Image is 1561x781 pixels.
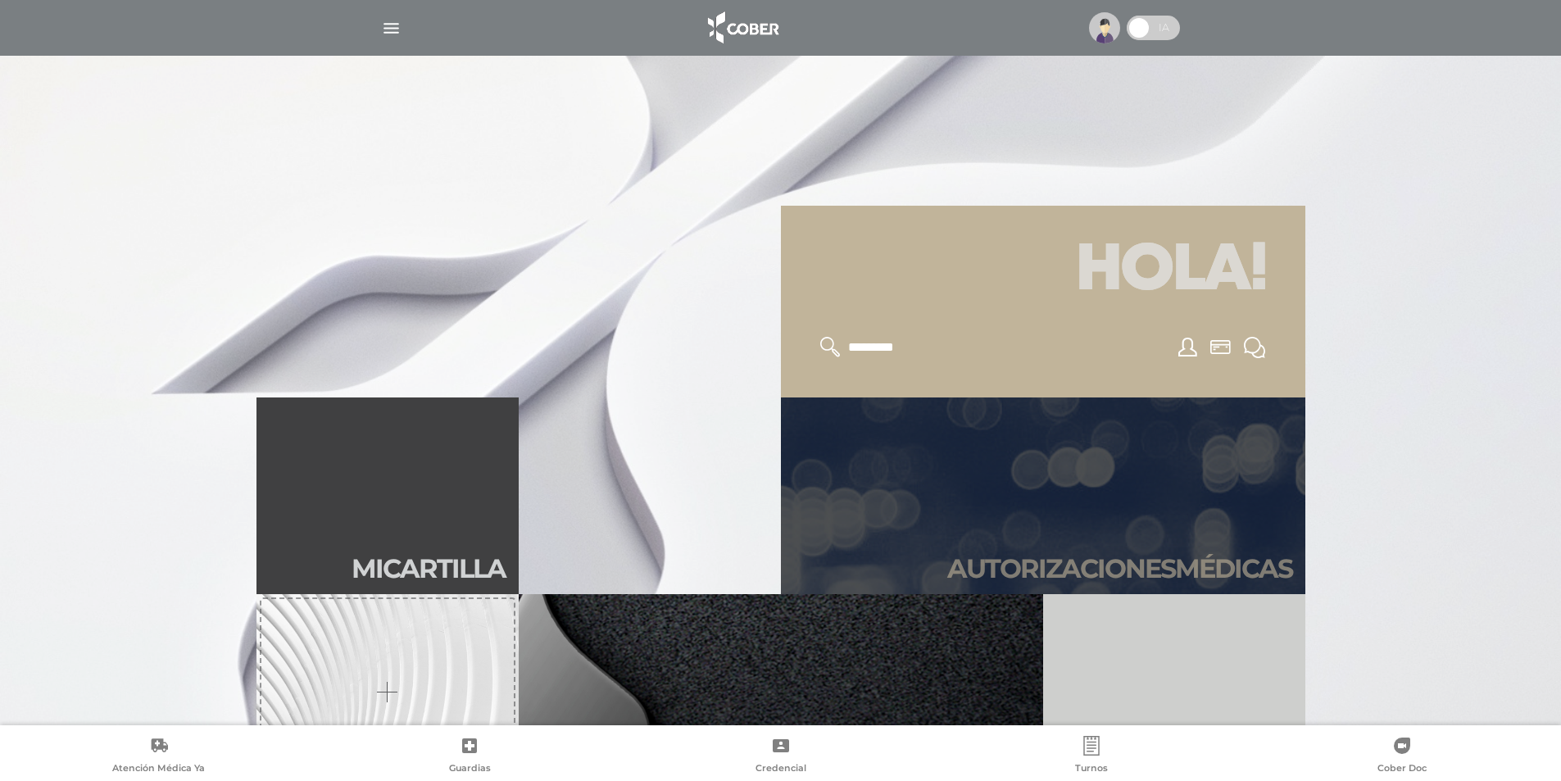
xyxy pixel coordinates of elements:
a: Turnos [936,736,1246,778]
span: Guardias [449,762,491,777]
h1: Hola! [801,225,1286,317]
h2: Mi car tilla [352,553,506,584]
a: Credencial [625,736,936,778]
span: Credencial [756,762,806,777]
span: Atención Médica Ya [112,762,205,777]
a: Cober Doc [1247,736,1558,778]
span: Turnos [1075,762,1108,777]
img: logo_cober_home-white.png [699,8,785,48]
a: Atención Médica Ya [3,736,314,778]
a: Autorizacionesmédicas [781,397,1305,594]
a: Guardias [314,736,624,778]
img: profile-placeholder.svg [1089,12,1120,43]
img: Cober_menu-lines-white.svg [381,18,402,39]
h2: Autori zaciones médicas [947,553,1292,584]
a: Micartilla [256,397,519,594]
span: Cober Doc [1377,762,1427,777]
